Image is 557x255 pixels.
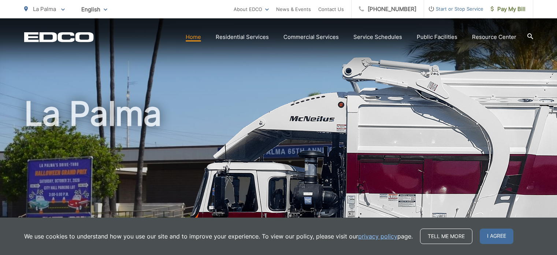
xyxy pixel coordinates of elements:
a: Commercial Services [283,33,339,41]
span: English [76,3,113,16]
a: privacy policy [358,232,397,241]
a: About EDCO [234,5,269,14]
a: News & Events [276,5,311,14]
a: Public Facilities [417,33,457,41]
span: Pay My Bill [491,5,526,14]
a: Tell me more [420,229,472,244]
a: Contact Us [318,5,344,14]
a: Home [186,33,201,41]
a: Residential Services [216,33,269,41]
a: Resource Center [472,33,516,41]
span: I agree [480,229,513,244]
span: La Palma [33,6,56,12]
a: Service Schedules [353,33,402,41]
p: We use cookies to understand how you use our site and to improve your experience. To view our pol... [24,232,413,241]
a: EDCD logo. Return to the homepage. [24,32,94,42]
